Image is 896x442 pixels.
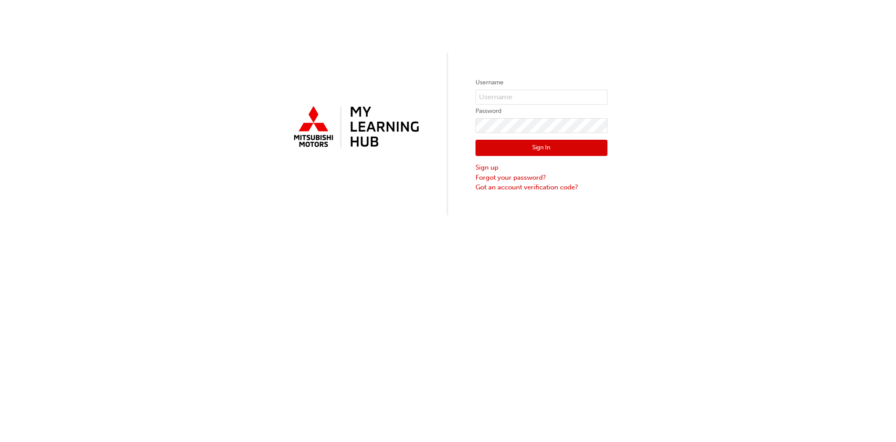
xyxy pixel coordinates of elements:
img: mmal [289,102,421,152]
label: Password [475,106,607,116]
label: Username [475,77,607,88]
a: Forgot your password? [475,173,607,183]
a: Sign up [475,163,607,173]
a: Got an account verification code? [475,182,607,192]
input: Username [475,90,607,105]
button: Sign In [475,140,607,156]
